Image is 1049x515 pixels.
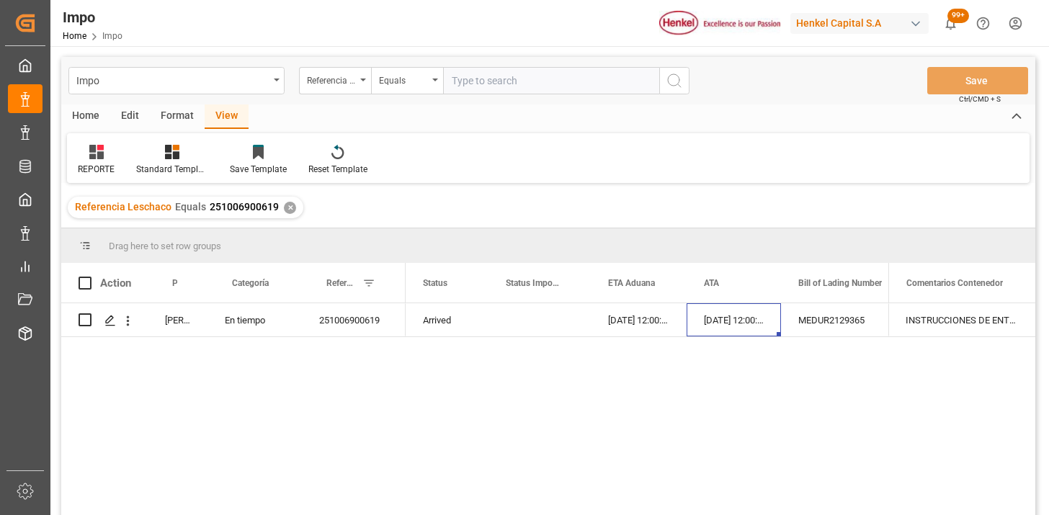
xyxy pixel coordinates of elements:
span: Status [423,278,447,288]
a: Home [63,31,86,41]
div: Action [100,277,131,290]
span: Persona responsable de seguimiento [172,278,177,288]
button: Henkel Capital S.A [790,9,934,37]
div: Reset Template [308,163,367,176]
span: Referencia Leschaco [75,201,171,212]
div: Referencia Leschaco [307,71,356,87]
span: 99+ [947,9,969,23]
div: Save Template [230,163,287,176]
div: Standard Templates [136,163,208,176]
div: [DATE] 12:00:00 [591,303,687,336]
input: Type to search [443,67,659,94]
div: INSTRUCCIONES DE ENTREGA [888,303,1035,336]
button: show 100 new notifications [934,7,967,40]
span: 251006900619 [210,201,279,212]
div: [PERSON_NAME] [148,303,207,336]
div: View [205,104,249,129]
span: Ctrl/CMD + S [959,94,1001,104]
div: Henkel Capital S.A [790,13,929,34]
div: MEDUR2129365 [781,303,925,336]
button: open menu [68,67,285,94]
div: Arrived [406,303,488,336]
button: search button [659,67,689,94]
button: Help Center [967,7,999,40]
div: 251006900619 [302,303,406,336]
div: Press SPACE to select this row. [61,303,406,337]
div: Equals [379,71,428,87]
span: Drag here to set row groups [109,241,221,251]
button: open menu [299,67,371,94]
span: Bill of Lading Number [798,278,882,288]
div: Edit [110,104,150,129]
span: ATA [704,278,719,288]
div: Format [150,104,205,129]
div: REPORTE [78,163,115,176]
span: Equals [175,201,206,212]
div: ✕ [284,202,296,214]
button: open menu [371,67,443,94]
span: Comentarios Contenedor [906,278,1003,288]
span: Status Importación [506,278,561,288]
span: ETA Aduana [608,278,655,288]
div: [DATE] 12:00:00 [687,303,781,336]
div: Home [61,104,110,129]
div: Impo [76,71,269,89]
div: Press SPACE to select this row. [888,303,1035,337]
button: Save [927,67,1028,94]
span: Referencia Leschaco [326,278,357,288]
div: Impo [63,6,122,28]
span: Categoría [232,278,269,288]
img: Henkel%20logo.jpg_1689854090.jpg [659,11,780,36]
div: En tiempo [207,303,302,336]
